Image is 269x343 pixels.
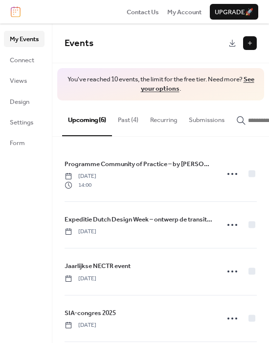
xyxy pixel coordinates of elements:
[4,73,45,88] a: Views
[10,34,39,44] span: My Events
[4,52,45,68] a: Connect
[4,94,45,109] a: Design
[210,4,258,20] button: Upgrade🚀
[4,31,45,47] a: My Events
[65,308,116,318] a: SIA-congres 2025
[65,261,131,271] a: Jaarlijkse NECTR event
[65,321,96,330] span: [DATE]
[10,118,33,127] span: Settings
[167,7,202,17] a: My Account
[10,138,25,148] span: Form
[67,75,254,94] span: You've reached 10 events, the limit for the free tier. Need more? .
[10,76,27,86] span: Views
[144,100,183,135] button: Recurring
[10,97,29,107] span: Design
[65,215,213,224] span: Expeditie Dutch Design Week – ontwerp de transitie in jouw werk
[65,181,96,190] span: 14:00
[62,100,112,136] button: Upcoming (6)
[141,73,254,95] a: See your options
[65,34,93,52] span: Events
[65,274,96,283] span: [DATE]
[4,114,45,130] a: Settings
[10,55,34,65] span: Connect
[65,214,213,225] a: Expeditie Dutch Design Week – ontwerp de transitie in jouw werk
[65,159,213,169] span: Programme Community of Practice – by [PERSON_NAME], Senior Researcher | Societal Impact Design ([...
[65,159,213,170] a: Programme Community of Practice – by [PERSON_NAME], Senior Researcher | Societal Impact Design ([...
[65,227,96,236] span: [DATE]
[4,135,45,150] a: Form
[215,7,253,17] span: Upgrade 🚀
[183,100,230,135] button: Submissions
[127,7,159,17] a: Contact Us
[112,100,144,135] button: Past (4)
[11,6,21,17] img: logo
[65,172,96,181] span: [DATE]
